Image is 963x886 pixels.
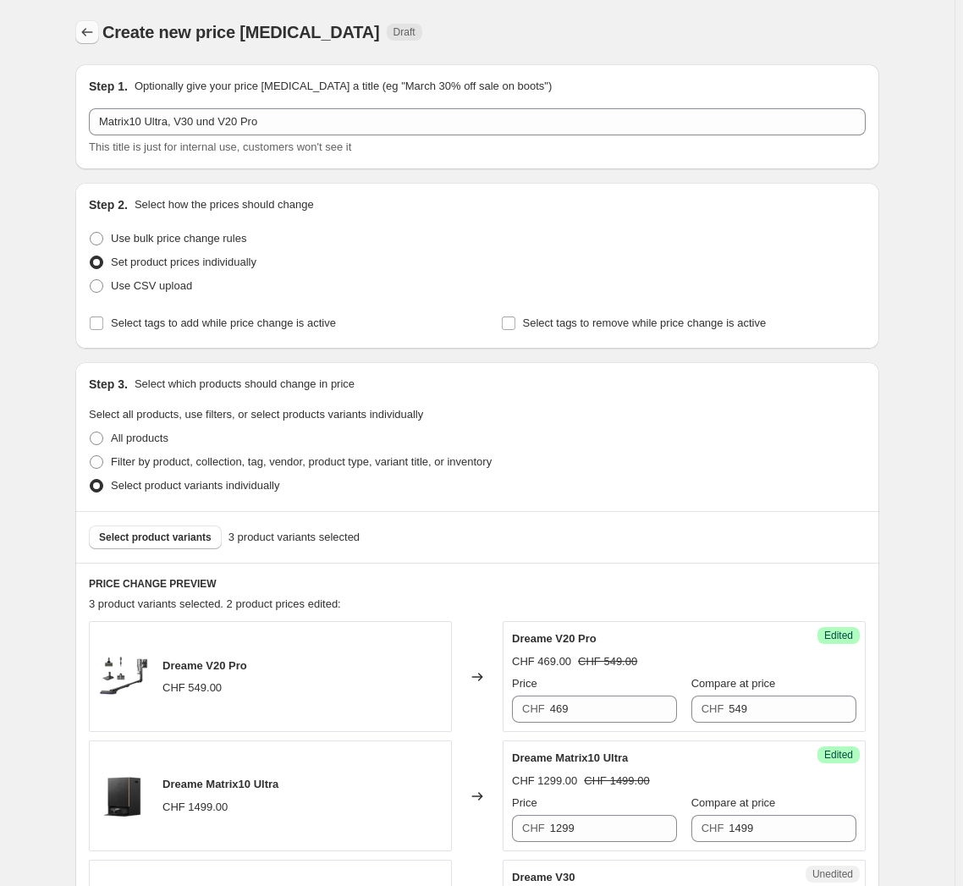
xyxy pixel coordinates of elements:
img: 1_1_aaf5f2be-5364-4229-a298-3b36e104b1a8_80x.jpg [98,771,149,822]
p: Select which products should change in price [135,376,355,393]
p: Select how the prices should change [135,196,314,213]
strike: CHF 549.00 [578,653,637,670]
span: CHF [702,822,724,834]
span: Edited [824,629,853,642]
span: Price [512,796,537,809]
span: Dreame V20 Pro [162,659,247,672]
button: Select product variants [89,526,222,549]
h6: PRICE CHANGE PREVIEW [89,577,866,591]
span: Select all products, use filters, or select products variants individually [89,408,423,421]
div: CHF 1499.00 [162,799,228,816]
span: This title is just for internal use, customers won't see it [89,140,351,153]
div: CHF 549.00 [162,680,222,696]
span: Dreame V30 [512,871,575,883]
p: Optionally give your price [MEDICAL_DATA] a title (eg "March 30% off sale on boots") [135,78,552,95]
span: Price [512,677,537,690]
button: Price change jobs [75,20,99,44]
span: Select tags to add while price change is active [111,316,336,329]
span: 3 product variants selected [228,529,360,546]
span: Use bulk price change rules [111,232,246,245]
img: 1_4d64d030-64b8-4672-b37a-87956c245486_80x.jpg [98,652,149,702]
span: CHF [702,702,724,715]
span: Edited [824,748,853,762]
span: All products [111,432,168,444]
span: CHF [522,702,545,715]
span: Create new price [MEDICAL_DATA] [102,23,380,41]
h2: Step 2. [89,196,128,213]
div: CHF 1299.00 [512,773,577,790]
h2: Step 1. [89,78,128,95]
span: Select product variants individually [111,479,279,492]
span: Dreame Matrix10 Ultra [512,751,628,764]
span: Unedited [812,867,853,881]
span: Compare at price [691,677,776,690]
span: Set product prices individually [111,256,256,268]
span: CHF [522,822,545,834]
span: Draft [393,25,415,39]
h2: Step 3. [89,376,128,393]
span: 3 product variants selected. 2 product prices edited: [89,597,341,610]
span: Dreame Matrix10 Ultra [162,778,278,790]
input: 30% off holiday sale [89,108,866,135]
span: Compare at price [691,796,776,809]
span: Use CSV upload [111,279,192,292]
span: Filter by product, collection, tag, vendor, product type, variant title, or inventory [111,455,492,468]
span: Select product variants [99,531,212,544]
strike: CHF 1499.00 [584,773,649,790]
span: Select tags to remove while price change is active [523,316,767,329]
span: Dreame V20 Pro [512,632,597,645]
div: CHF 469.00 [512,653,571,670]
